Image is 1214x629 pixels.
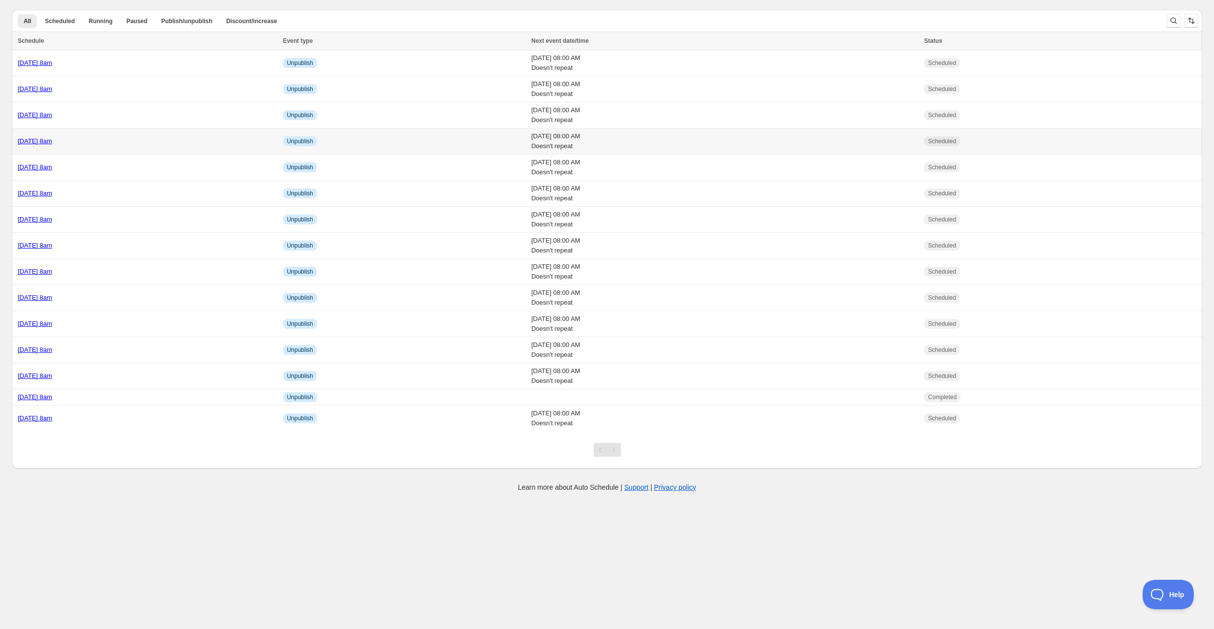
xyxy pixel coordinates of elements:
td: [DATE] 08:00 AM Doesn't repeat [528,50,921,76]
span: Unpublish [287,137,313,145]
a: [DATE] 8am [18,111,52,119]
span: Scheduled [928,242,956,250]
td: [DATE] 08:00 AM Doesn't repeat [528,207,921,233]
span: Publish/unpublish [161,17,212,25]
a: [DATE] 8am [18,189,52,197]
td: [DATE] 08:00 AM Doesn't repeat [528,311,921,337]
iframe: Toggle Customer Support [1143,580,1194,609]
span: Unpublish [287,268,313,276]
a: [DATE] 8am [18,59,52,66]
span: Scheduled [928,268,956,276]
td: [DATE] 08:00 AM Doesn't repeat [528,181,921,207]
td: [DATE] 08:00 AM Doesn't repeat [528,259,921,285]
a: Support [624,483,648,491]
a: [DATE] 8am [18,372,52,379]
a: [DATE] 8am [18,414,52,422]
nav: Pagination [594,443,621,457]
span: Scheduled [928,216,956,223]
span: Unpublish [287,372,313,380]
a: [DATE] 8am [18,294,52,301]
span: Scheduled [928,189,956,197]
a: [DATE] 8am [18,85,52,93]
span: Scheduled [928,346,956,354]
span: Unpublish [287,242,313,250]
span: Completed [928,393,957,401]
span: Discount/increase [226,17,277,25]
span: Unpublish [287,414,313,422]
span: Scheduled [928,85,956,93]
span: Status [924,37,942,44]
span: All [24,17,31,25]
span: Scheduled [928,111,956,119]
td: [DATE] 08:00 AM Doesn't repeat [528,128,921,155]
td: [DATE] 08:00 AM Doesn't repeat [528,285,921,311]
span: Scheduled [928,294,956,302]
a: [DATE] 8am [18,242,52,249]
span: Unpublish [287,111,313,119]
td: [DATE] 08:00 AM Doesn't repeat [528,337,921,363]
span: Event type [283,37,313,44]
a: [DATE] 8am [18,268,52,275]
span: Scheduled [928,137,956,145]
a: [DATE] 8am [18,137,52,145]
td: [DATE] 08:00 AM Doesn't repeat [528,76,921,102]
button: Sort the results [1184,14,1198,28]
span: Next event date/time [531,37,589,44]
span: Unpublish [287,346,313,354]
a: [DATE] 8am [18,320,52,327]
span: Schedule [18,37,44,44]
span: Scheduled [928,414,956,422]
td: [DATE] 08:00 AM Doesn't repeat [528,406,921,432]
span: Unpublish [287,216,313,223]
span: Scheduled [928,163,956,171]
a: [DATE] 8am [18,163,52,171]
span: Unpublish [287,393,313,401]
span: Unpublish [287,189,313,197]
p: Learn more about Auto Schedule | | [518,482,696,492]
a: Privacy policy [654,483,697,491]
td: [DATE] 08:00 AM Doesn't repeat [528,363,921,389]
td: [DATE] 08:00 AM Doesn't repeat [528,155,921,181]
td: [DATE] 08:00 AM Doesn't repeat [528,233,921,259]
a: [DATE] 8am [18,346,52,353]
span: Unpublish [287,59,313,67]
button: Search and filter results [1167,14,1181,28]
span: Paused [127,17,148,25]
span: Unpublish [287,294,313,302]
span: Scheduled [928,372,956,380]
span: Running [89,17,113,25]
span: Scheduled [928,320,956,328]
span: Unpublish [287,163,313,171]
span: Unpublish [287,320,313,328]
span: Unpublish [287,85,313,93]
a: [DATE] 8am [18,393,52,401]
a: [DATE] 8am [18,216,52,223]
span: Scheduled [928,59,956,67]
td: [DATE] 08:00 AM Doesn't repeat [528,102,921,128]
span: Scheduled [45,17,75,25]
